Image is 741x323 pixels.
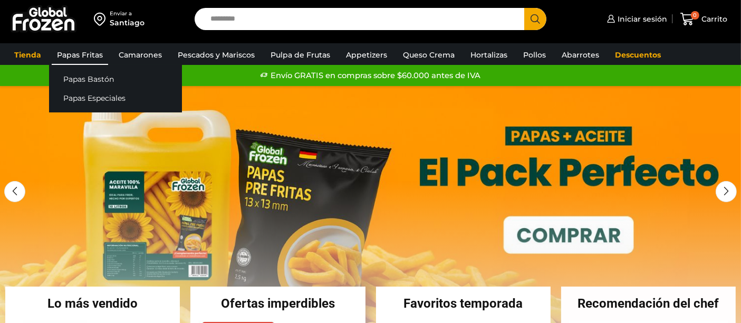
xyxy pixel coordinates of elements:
h2: Lo más vendido [5,297,180,310]
a: Queso Crema [398,45,460,65]
div: Previous slide [4,181,25,202]
h2: Recomendación del chef [561,297,736,310]
span: Iniciar sesión [615,14,667,24]
div: Enviar a [110,10,145,17]
span: Carrito [699,14,728,24]
span: 0 [691,11,699,20]
a: Appetizers [341,45,392,65]
a: 0 Carrito [678,7,730,32]
button: Search button [524,8,546,30]
h2: Favoritos temporada [376,297,551,310]
a: Papas Especiales [49,89,182,108]
h2: Ofertas imperdibles [190,297,365,310]
a: Papas Fritas [52,45,108,65]
a: Pescados y Mariscos [172,45,260,65]
a: Pollos [518,45,551,65]
a: Papas Bastón [49,69,182,89]
a: Tienda [9,45,46,65]
div: Next slide [716,181,737,202]
a: Pulpa de Frutas [265,45,335,65]
a: Abarrotes [556,45,604,65]
img: address-field-icon.svg [94,10,110,28]
a: Camarones [113,45,167,65]
a: Hortalizas [465,45,513,65]
a: Descuentos [610,45,666,65]
div: Santiago [110,17,145,28]
a: Iniciar sesión [604,8,667,30]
